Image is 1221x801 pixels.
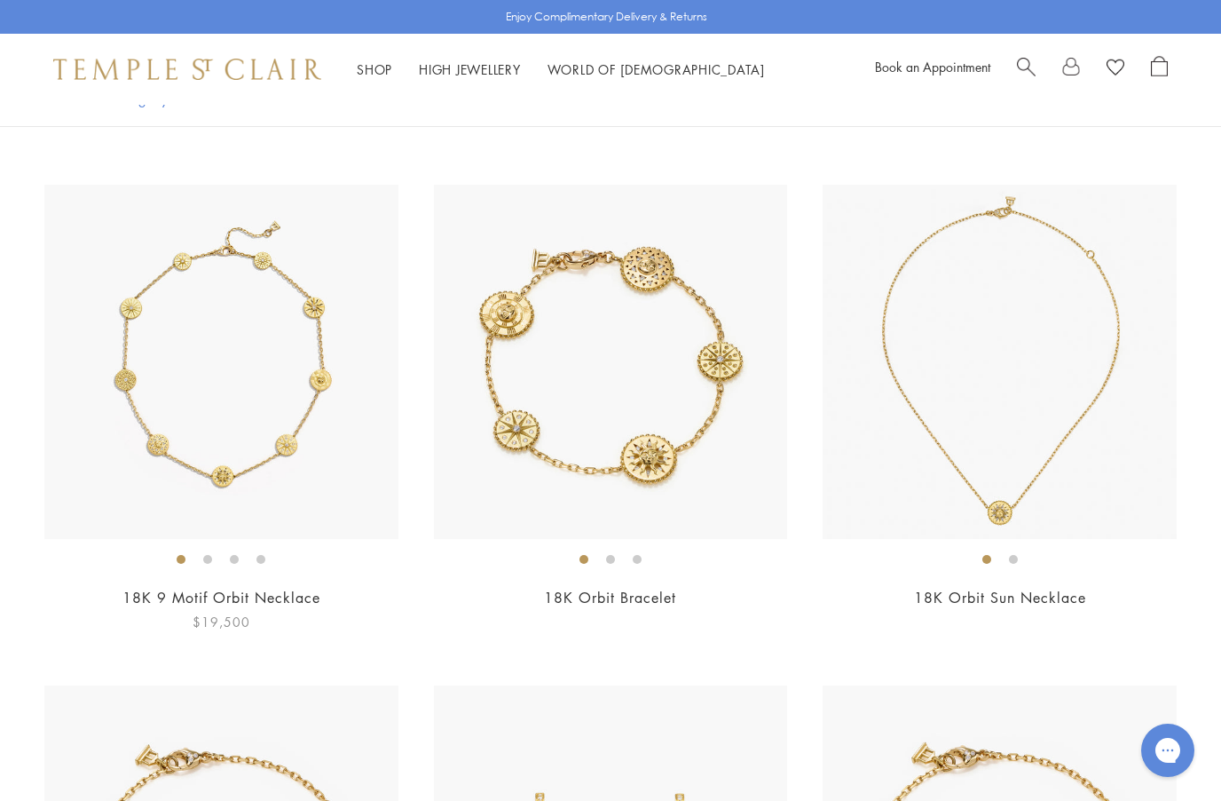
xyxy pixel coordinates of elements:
[1107,56,1124,83] a: View Wishlist
[547,60,765,78] a: World of [DEMOGRAPHIC_DATA]World of [DEMOGRAPHIC_DATA]
[357,60,392,78] a: ShopShop
[544,588,676,607] a: 18K Orbit Bracelet
[823,185,1177,539] img: 18K Orbit Sun Necklace
[434,185,788,539] img: 18K Orbit Bracelet
[419,60,521,78] a: High JewelleryHigh Jewellery
[506,8,707,26] p: Enjoy Complimentary Delivery & Returns
[1151,56,1168,83] a: Open Shopping Bag
[44,185,398,539] img: N31838-ORBIT18
[53,59,321,80] img: Temple St. Clair
[122,588,320,607] a: 18K 9 Motif Orbit Necklace
[193,612,250,632] span: $19,500
[914,588,1086,607] a: 18K Orbit Sun Necklace
[875,58,990,75] a: Book an Appointment
[1132,718,1203,783] iframe: Gorgias live chat messenger
[357,59,765,81] nav: Main navigation
[1017,56,1036,83] a: Search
